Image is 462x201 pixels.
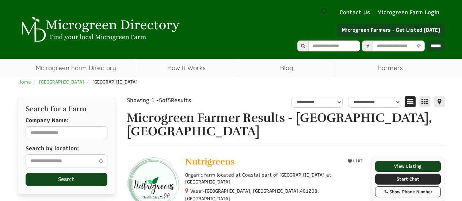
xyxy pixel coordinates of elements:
[352,159,363,163] span: LIKE
[18,79,31,85] a: Home
[348,97,401,108] select: sortbox-1
[375,174,441,185] a: Start Chat
[185,172,365,185] p: Organic farm located at Coastal part of [GEOGRAPHIC_DATA] at [GEOGRAPHIC_DATA]
[185,157,340,168] a: Nutrigreens
[135,59,238,77] a: How It Works
[26,105,107,113] h2: Search for a Farm
[345,157,366,166] button: LIKE
[26,117,69,124] label: Company Name:
[17,59,135,77] a: Microgreen Farm Directory
[159,97,162,104] span: 5
[415,44,423,49] i: Use Current Location
[291,97,343,108] select: overall_rating_filter-1
[97,158,105,164] i: Use Current Location
[17,17,182,42] img: Microgreen Directory
[185,156,234,167] span: Nutrigreens
[336,59,445,77] span: Farmers
[39,79,84,85] a: [GEOGRAPHIC_DATA]
[92,79,138,85] span: [GEOGRAPHIC_DATA]
[127,97,233,104] div: Showing 1 - of Results
[238,59,336,77] a: Blog
[168,97,171,104] span: 5
[127,111,445,139] h1: Microgreen Farmer Results - [GEOGRAPHIC_DATA], [GEOGRAPHIC_DATA]
[379,189,437,195] div: Show Phone Number
[26,145,79,152] label: Search by location:
[336,9,374,16] a: Contact Us
[377,9,443,16] a: Microgreen Farm Login
[337,24,445,37] a: Microgreen Farmers - Get Listed [DATE]
[375,161,441,172] a: View Listing
[300,188,317,194] span: 401208
[26,173,107,186] button: Search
